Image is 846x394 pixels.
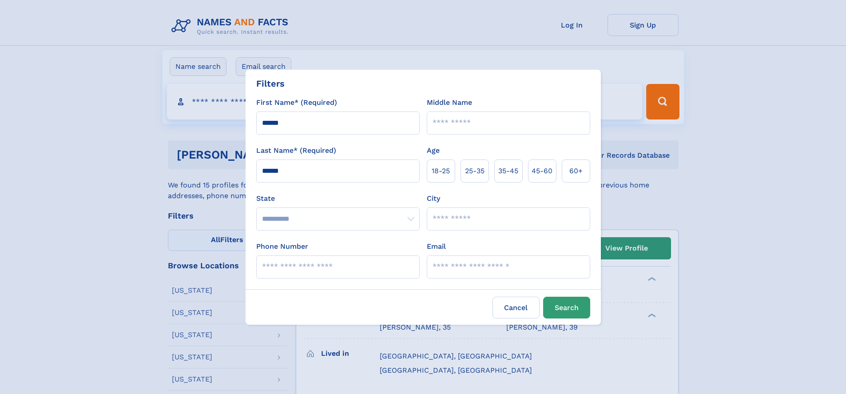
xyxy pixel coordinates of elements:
label: City [427,193,440,204]
label: First Name* (Required) [256,97,337,108]
label: Email [427,241,446,252]
label: State [256,193,420,204]
span: 35‑45 [498,166,518,176]
label: Middle Name [427,97,472,108]
label: Age [427,145,440,156]
span: 45‑60 [532,166,552,176]
span: 18‑25 [432,166,450,176]
label: Phone Number [256,241,308,252]
span: 60+ [569,166,583,176]
span: 25‑35 [465,166,485,176]
label: Cancel [493,297,540,318]
button: Search [543,297,590,318]
label: Last Name* (Required) [256,145,336,156]
div: Filters [256,77,285,90]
